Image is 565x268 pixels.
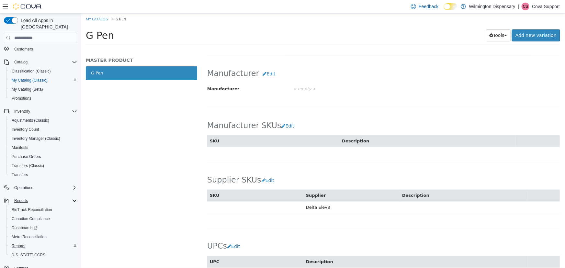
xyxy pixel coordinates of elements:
span: Customers [12,45,77,53]
button: Reports [6,241,80,251]
a: My Catalog (Beta) [9,85,46,93]
span: Inventory [12,107,77,115]
button: Canadian Compliance [6,214,80,223]
span: Canadian Compliance [9,215,77,223]
span: My Catalog (Classic) [12,78,48,83]
a: Dashboards [6,223,80,232]
span: [US_STATE] CCRS [12,252,45,258]
button: Reports [1,196,80,205]
button: Edit [200,107,217,119]
a: Adjustments (Classic) [9,117,52,124]
a: Inventory Count [9,126,42,133]
span: Reports [14,198,28,203]
a: Transfers (Classic) [9,162,47,170]
button: Catalog [1,58,80,67]
a: Customers [12,45,36,53]
span: Transfers [9,171,77,179]
button: Inventory Manager (Classic) [6,134,80,143]
span: Classification (Classic) [9,67,77,75]
a: Canadian Compliance [9,215,52,223]
a: Purchase Orders [9,153,44,161]
span: Manifests [9,144,77,151]
span: Transfers [12,172,28,177]
span: Promotions [9,95,77,102]
span: Canadian Compliance [12,216,50,221]
span: My Catalog (Beta) [9,85,77,93]
span: Promotions [12,96,31,101]
span: Purchase Orders [12,154,41,159]
span: Adjustments (Classic) [9,117,77,124]
button: Edit [180,161,197,173]
div: Cova Support [522,3,529,10]
a: Add new variation [431,16,479,28]
h5: MASTER PRODUCT [5,44,116,50]
span: Load All Apps in [GEOGRAPHIC_DATA] [18,17,77,30]
span: Reports [9,242,77,250]
span: Inventory Manager (Classic) [9,135,77,142]
span: Transfers (Classic) [9,162,77,170]
span: Manifests [12,145,28,150]
button: [US_STATE] CCRS [6,251,80,260]
a: Metrc Reconciliation [9,233,49,241]
a: Manifests [9,144,31,151]
button: Promotions [6,94,80,103]
span: SKU [129,180,139,184]
a: G Pen [5,53,116,67]
button: Catalog [12,58,30,66]
button: Transfers [6,170,80,179]
span: Catalog [14,60,28,65]
a: My Catalog (Classic) [9,76,50,84]
button: Transfers (Classic) [6,161,80,170]
span: Purchase Orders [9,153,77,161]
button: Metrc Reconciliation [6,232,80,241]
button: Classification (Classic) [6,67,80,76]
span: Metrc Reconciliation [12,234,47,240]
button: My Catalog (Beta) [6,85,80,94]
span: Description [225,246,252,251]
span: Transfers (Classic) [12,163,44,168]
span: Description [261,125,288,130]
a: Transfers [9,171,30,179]
img: Cova [13,3,42,10]
h2: Supplier SKUs [126,161,197,173]
span: Operations [14,185,33,190]
h2: UPCs [126,227,163,239]
span: Reports [12,243,25,249]
span: Dashboards [12,225,38,230]
span: Inventory Count [9,126,77,133]
input: Dark Mode [444,3,458,10]
span: Feedback [419,3,438,10]
a: Inventory Manager (Classic) [9,135,63,142]
span: Inventory Manager (Classic) [12,136,60,141]
span: Customers [14,47,33,52]
p: Wilmington Dispensary [469,3,515,10]
button: Tools [405,16,430,28]
button: My Catalog (Classic) [6,76,80,85]
a: My Catalog [5,3,27,8]
span: G Pen [5,17,33,28]
span: Adjustments (Classic) [12,118,49,123]
span: BioTrack Reconciliation [12,207,52,212]
p: Cova Support [532,3,560,10]
a: Classification (Classic) [9,67,53,75]
span: BioTrack Reconciliation [9,206,77,214]
span: Dashboards [9,224,77,232]
span: Reports [12,197,77,205]
span: Metrc Reconciliation [9,233,77,241]
a: [US_STATE] CCRS [9,251,48,259]
a: BioTrack Reconciliation [9,206,55,214]
button: Operations [12,184,36,192]
button: Reports [12,197,30,205]
button: Purchase Orders [6,152,80,161]
span: G Pen [35,3,45,8]
td: Delta Elev8 [222,188,319,200]
span: UPC [129,246,139,251]
button: BioTrack Reconciliation [6,205,80,214]
span: Washington CCRS [9,251,77,259]
span: Inventory [14,109,30,114]
span: Inventory Count [12,127,39,132]
a: Reports [9,242,28,250]
span: Description [321,180,348,184]
span: Classification (Classic) [12,69,51,74]
span: SKU [129,125,139,130]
